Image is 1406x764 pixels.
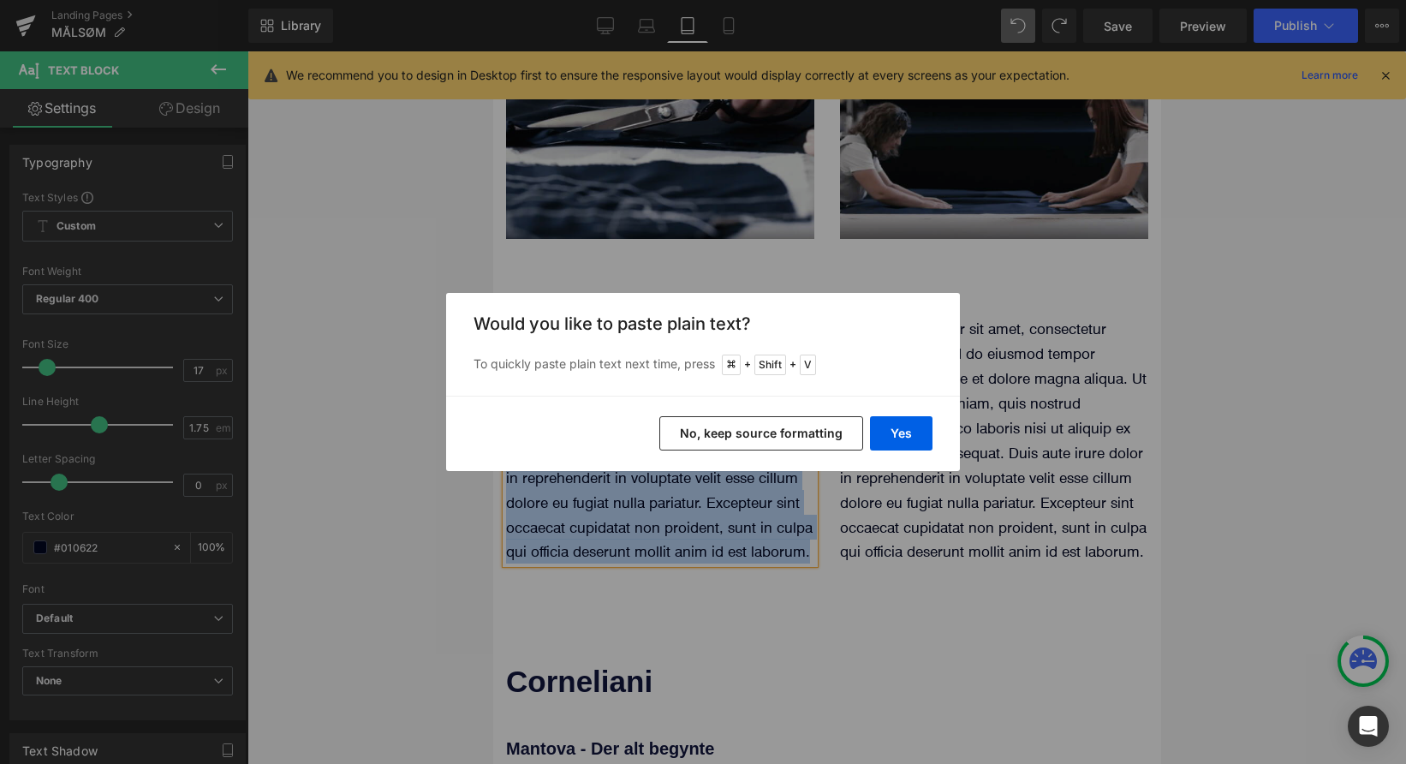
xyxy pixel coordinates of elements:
[13,686,321,708] h4: Mantova - Der alt begynte
[13,611,321,650] h2: Corneliani
[474,355,932,375] p: To quickly paste plain text next time, press
[800,355,816,375] span: V
[789,356,796,373] span: +
[347,265,655,512] p: Lorem ipsum dolor sit amet, consectetur adipiscing elit, sed do eiusmod tempor incididunt ut labo...
[870,416,932,451] button: Yes
[659,416,863,451] button: No, keep source formatting
[13,265,321,512] p: Lorem ipsum dolor sit amet, consectetur adipiscing elit, sed do eiusmod tempor incididunt ut labo...
[474,313,932,334] h3: Would you like to paste plain text?
[744,356,751,373] span: +
[754,355,786,375] span: Shift
[1348,706,1389,747] div: Open Intercom Messenger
